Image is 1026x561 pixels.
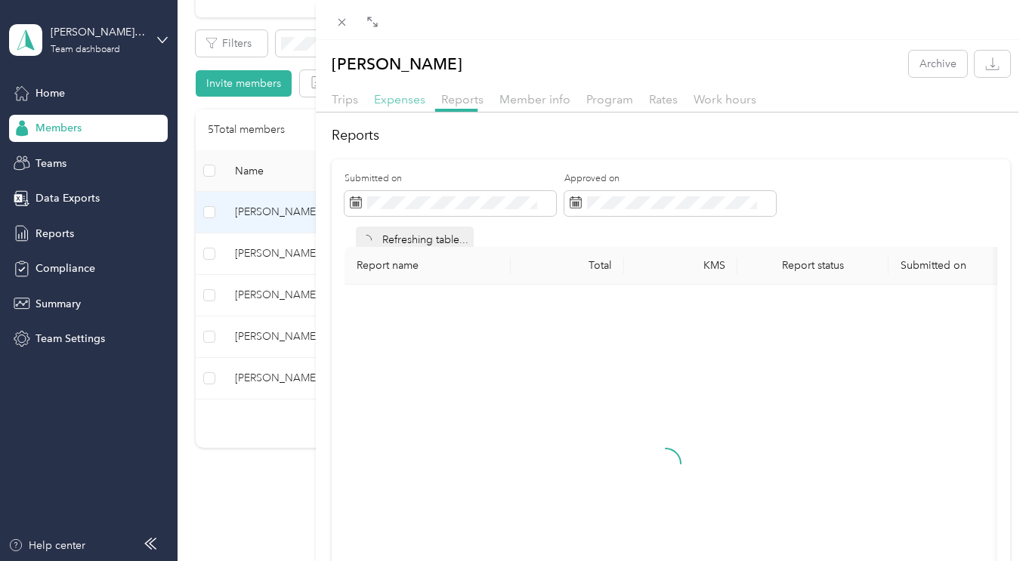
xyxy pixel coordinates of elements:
h2: Reports [332,125,1011,146]
p: [PERSON_NAME] [332,51,462,77]
span: Trips [332,92,358,106]
label: Approved on [564,172,776,186]
span: Work hours [694,92,756,106]
span: Member info [499,92,570,106]
div: Total [523,259,612,272]
label: Submitted on [345,172,556,186]
span: Reports [441,92,484,106]
span: Expenses [374,92,425,106]
span: Rates [649,92,678,106]
th: Report name [345,247,511,285]
iframe: Everlance-gr Chat Button Frame [941,476,1026,561]
span: Program [586,92,633,106]
button: Archive [909,51,967,77]
div: Refreshing table... [356,227,474,253]
span: Report status [749,259,876,272]
th: Submitted on [888,247,1002,285]
div: KMS [636,259,725,272]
